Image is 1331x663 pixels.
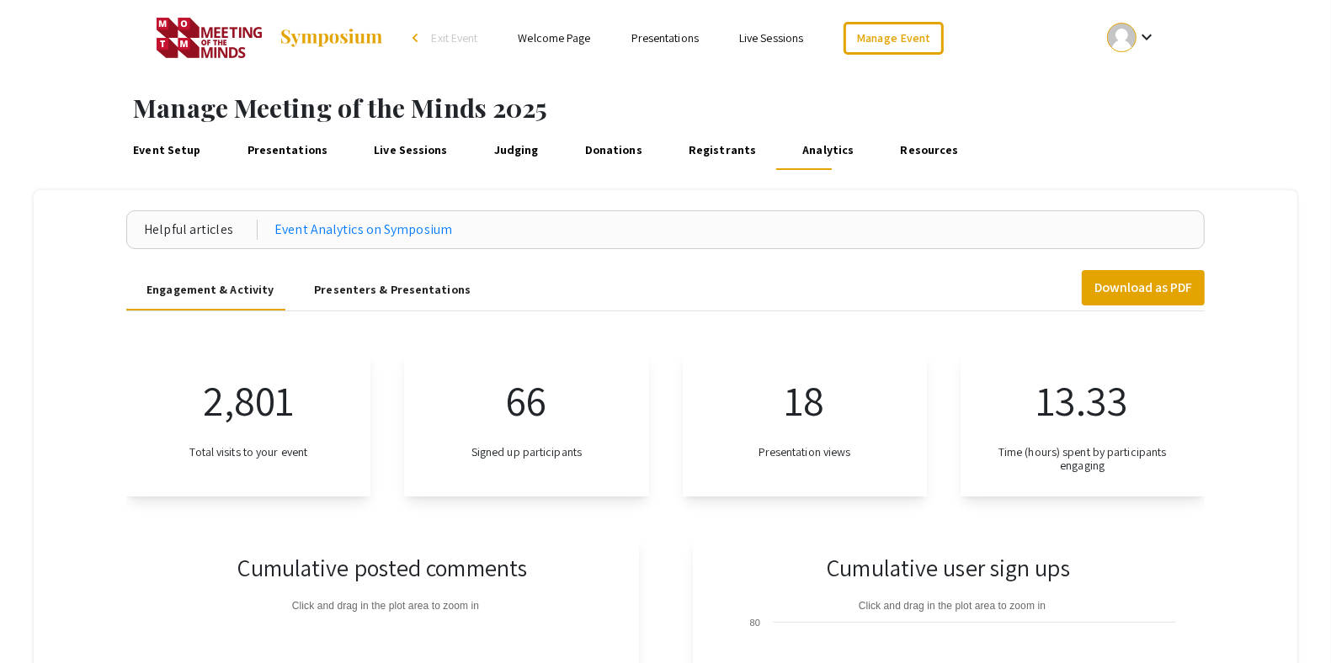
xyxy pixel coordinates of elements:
[800,130,858,170] a: Analytics
[506,369,546,432] p: 66
[274,220,452,240] a: Event Analytics on Symposium
[844,22,943,55] a: Manage Event
[827,554,1069,582] h3: Cumulative user sign ups
[130,130,204,170] a: Event Setup
[897,130,962,170] a: Resources
[133,93,1331,123] h1: Manage Meeting of the Minds 2025
[1082,270,1205,305] button: Download as PDF
[759,445,851,459] h3: Presentation views
[1036,369,1129,432] p: 13.33
[739,30,803,45] a: Live Sessions
[988,445,1178,474] h3: Time (hours) spent by participants engaging
[292,600,479,612] text: Click and drag in the plot area to zoom in
[1137,27,1157,47] mat-icon: Expand account dropdown
[961,352,1205,497] app-numeric-analytics: Time (hours) spent by participants engaging
[279,28,384,48] img: Symposium by ForagerOne
[631,30,699,45] a: Presentations
[785,369,824,432] p: 18
[146,281,274,299] div: Engagement & Activity
[683,352,927,497] app-numeric-analytics: Presentation views
[238,554,528,582] h3: Cumulative posted comments
[1089,19,1174,56] button: Expand account dropdown
[518,30,590,45] a: Welcome Page
[491,130,542,170] a: Judging
[858,600,1045,612] text: Click and drag in the plot area to zoom in
[157,17,384,59] a: Meeting of the Minds 2025
[189,445,307,459] h3: Total visits to your event
[126,352,370,497] app-numeric-analytics: Total visits to your event
[404,352,648,497] app-numeric-analytics: Signed up participants
[431,30,477,45] span: Exit Event
[13,587,72,650] iframe: Chat
[244,130,331,170] a: Presentations
[144,220,258,240] div: Helpful articles
[370,130,450,170] a: Live Sessions
[204,369,295,432] p: 2,801
[582,130,646,170] a: Donations
[314,281,471,299] div: Presenters & Presentations
[413,33,423,43] div: arrow_back_ios
[749,618,759,628] text: 80
[471,445,582,459] h3: Signed up participants
[157,17,262,59] img: Meeting of the Minds 2025
[685,130,759,170] a: Registrants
